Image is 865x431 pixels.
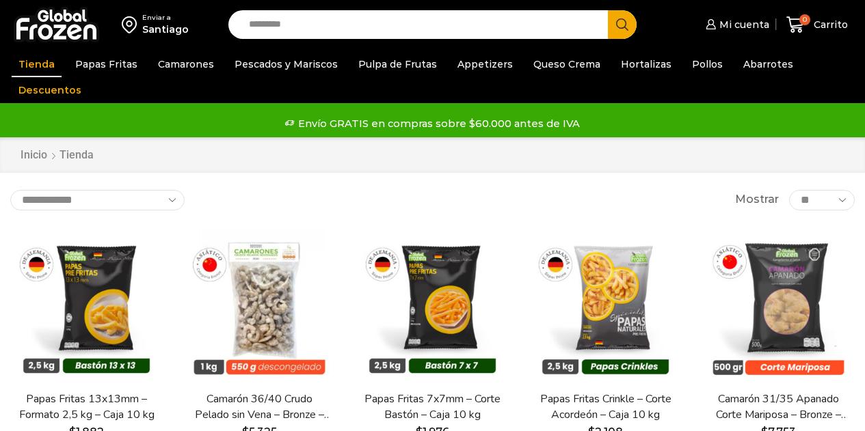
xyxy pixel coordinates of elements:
[10,190,185,210] select: Pedido de la tienda
[702,11,769,38] a: Mi cuenta
[351,51,444,77] a: Pulpa de Frutas
[68,51,144,77] a: Papas Fritas
[12,51,62,77] a: Tienda
[191,391,328,423] a: Camarón 36/40 Crudo Pelado sin Vena – Bronze – Caja 10 kg
[12,77,88,103] a: Descuentos
[18,391,155,423] a: Papas Fritas 13x13mm – Formato 2,5 kg – Caja 10 kg
[799,14,810,25] span: 0
[20,148,94,163] nav: Breadcrumb
[142,13,189,23] div: Enviar a
[736,51,800,77] a: Abarrotes
[159,100,230,124] button: Continuar
[237,100,349,124] button: Cambiar Dirección
[59,148,94,161] h1: Tienda
[326,55,378,65] strong: Las Condes
[810,18,848,31] span: Carrito
[735,192,779,208] span: Mostrar
[716,18,769,31] span: Mi cuenta
[537,391,674,423] a: Papas Fritas Crinkle – Corte Acordeón – Caja 10 kg
[710,391,847,423] a: Camarón 31/35 Apanado Corte Mariposa – Bronze – Caja 5 kg
[527,51,607,77] a: Queso Crema
[122,13,142,36] img: address-field-icon.svg
[614,51,678,77] a: Hortalizas
[685,51,730,77] a: Pollos
[364,391,501,423] a: Papas Fritas 7x7mm – Corte Bastón – Caja 10 kg
[123,53,384,93] p: Los precios y el stock mostrados corresponden a . Para ver disponibilidad y precios en otras regi...
[20,148,48,163] a: Inicio
[142,23,189,36] div: Santiago
[451,51,520,77] a: Appetizers
[608,10,637,39] button: Search button
[783,9,851,41] a: 0 Carrito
